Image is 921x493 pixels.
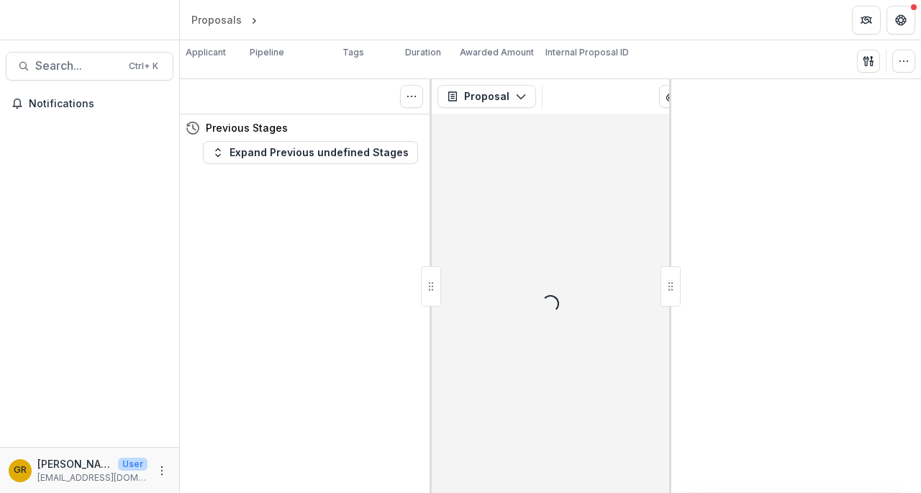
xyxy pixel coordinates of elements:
p: Awarded Amount [460,46,534,59]
p: [EMAIL_ADDRESS][DOMAIN_NAME] [37,471,148,484]
button: Get Help [886,6,915,35]
p: Duration [405,46,441,59]
p: Applicant [186,46,226,59]
p: Tags [342,46,364,59]
button: Proposal [437,85,536,108]
div: Ctrl + K [126,58,161,74]
button: More [153,462,171,479]
span: Search... [35,59,120,73]
div: Proposals [191,12,242,27]
p: Internal Proposal ID [545,46,629,59]
div: Gail Reynoso [14,466,27,475]
button: Toggle View Cancelled Tasks [400,85,423,108]
span: Notifications [29,98,168,110]
button: Search... [6,52,173,81]
a: Proposals [186,9,248,30]
p: [PERSON_NAME] [37,456,112,471]
button: View Attached Files [659,85,682,108]
nav: breadcrumb [186,9,322,30]
p: Pipeline [250,46,284,59]
button: Partners [852,6,881,35]
p: User [118,458,148,471]
h4: Previous Stages [206,120,288,135]
button: Expand Previous undefined Stages [203,141,418,164]
button: Notifications [6,92,173,115]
